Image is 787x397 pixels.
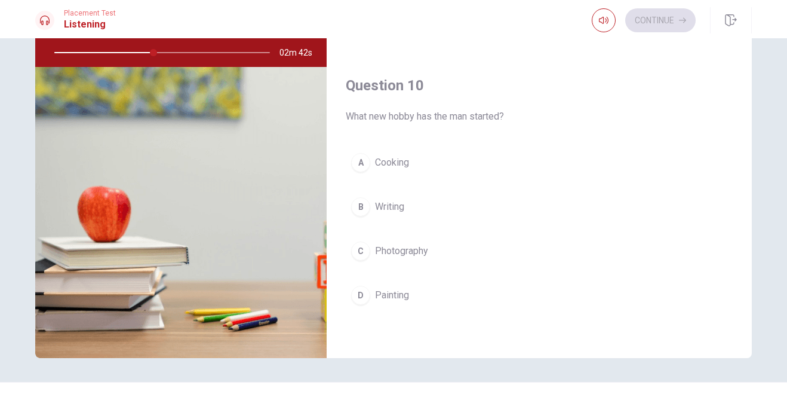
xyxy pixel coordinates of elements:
h4: Question 10 [346,76,733,95]
span: Painting [375,288,409,303]
h1: Listening [64,17,116,32]
div: D [351,286,370,305]
img: Talking About a New Hobby [35,67,327,358]
button: BWriting [346,192,733,222]
span: Placement Test [64,9,116,17]
span: Photography [375,244,428,258]
button: CPhotography [346,236,733,266]
span: What new hobby has the man started? [346,109,733,124]
div: C [351,242,370,261]
div: B [351,197,370,216]
span: Writing [375,200,404,214]
span: Cooking [375,155,409,170]
button: ACooking [346,148,733,178]
span: 02m 42s [279,38,322,67]
button: DPainting [346,280,733,310]
div: A [351,153,370,172]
